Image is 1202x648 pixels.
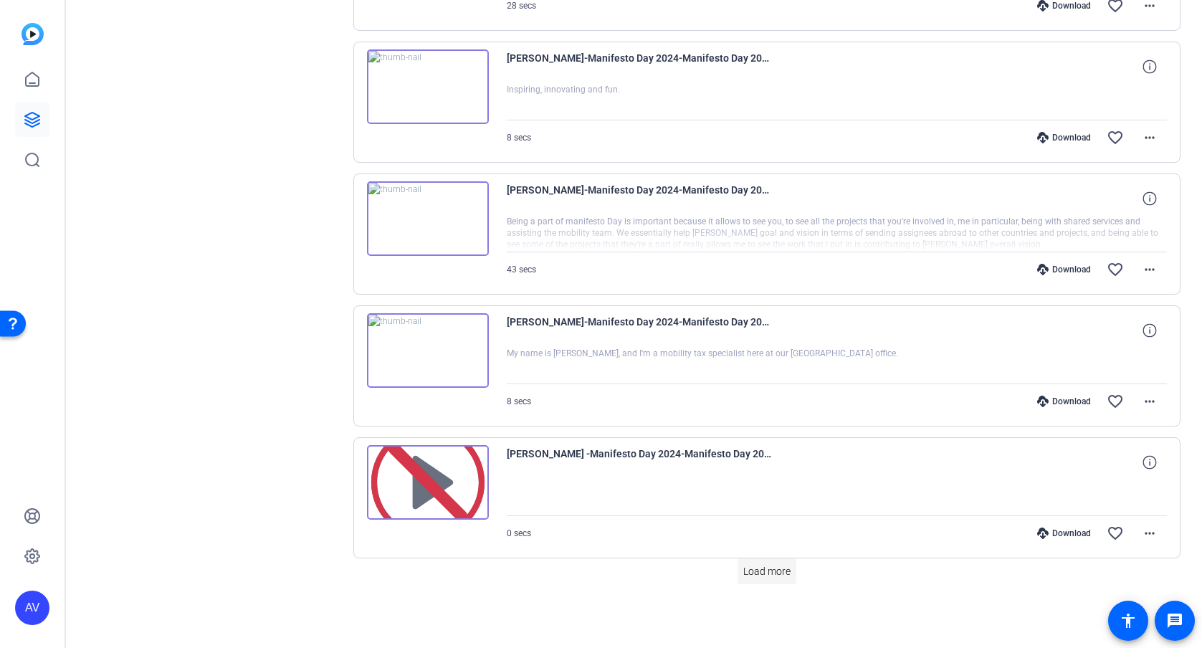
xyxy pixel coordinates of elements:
span: [PERSON_NAME]-Manifesto Day 2024-Manifesto Day 2024-1729628917664-webcam [507,313,772,348]
img: blue-gradient.svg [22,23,44,45]
mat-icon: favorite_border [1107,525,1124,542]
mat-icon: more_horiz [1141,525,1158,542]
span: [PERSON_NAME] -Manifesto Day 2024-Manifesto Day 2024-1729589628322-webcam [507,445,772,480]
img: thumb-nail [367,181,489,256]
mat-icon: more_horiz [1141,129,1158,146]
span: 0 secs [507,528,531,538]
img: thumb-nail [367,313,489,388]
button: Load more [738,558,796,584]
div: Download [1030,528,1098,539]
span: 8 secs [507,396,531,406]
img: thumb-nail [367,49,489,124]
span: 43 secs [507,265,536,275]
mat-icon: favorite_border [1107,393,1124,410]
mat-icon: favorite_border [1107,129,1124,146]
span: Load more [743,564,791,579]
span: [PERSON_NAME]-Manifesto Day 2024-Manifesto Day 2024-1729629225073-webcam [507,49,772,84]
div: AV [15,591,49,625]
mat-icon: more_horiz [1141,261,1158,278]
mat-icon: accessibility [1120,612,1137,629]
span: 8 secs [507,133,531,143]
div: Download [1030,264,1098,275]
div: Download [1030,132,1098,143]
span: [PERSON_NAME]-Manifesto Day 2024-Manifesto Day 2024-1729628983835-webcam [507,181,772,216]
img: Preview is unavailable [367,445,489,520]
mat-icon: favorite_border [1107,261,1124,278]
span: 28 secs [507,1,536,11]
mat-icon: more_horiz [1141,393,1158,410]
mat-icon: message [1166,612,1183,629]
div: Download [1030,396,1098,407]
